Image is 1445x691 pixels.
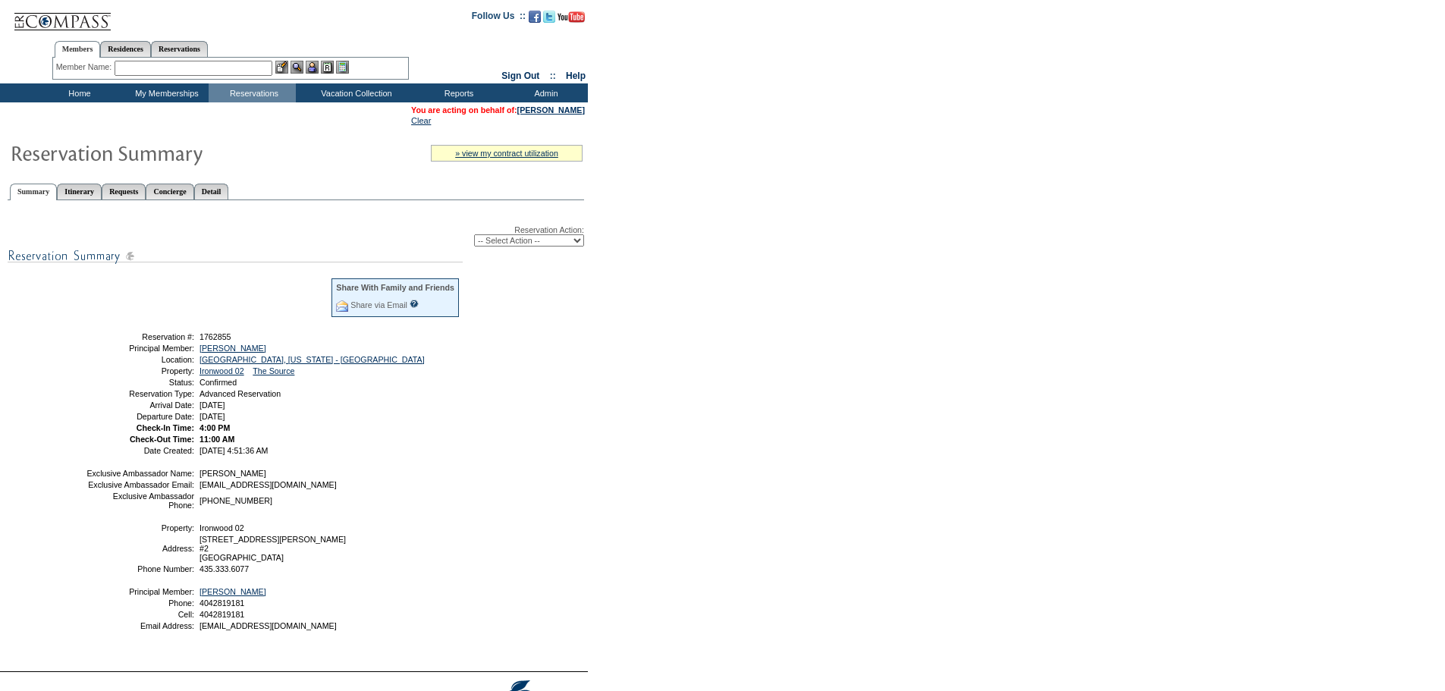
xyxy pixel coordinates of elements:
td: Reports [413,83,501,102]
td: Exclusive Ambassador Phone: [86,492,194,510]
span: 4042819181 [199,598,244,608]
span: [PERSON_NAME] [199,469,266,478]
a: Requests [102,184,146,199]
a: Clear [411,116,431,125]
span: Advanced Reservation [199,389,281,398]
a: Become our fan on Facebook [529,15,541,24]
td: Home [34,83,121,102]
span: 4042819181 [199,610,244,619]
td: Arrival Date: [86,400,194,410]
img: Become our fan on Facebook [529,11,541,23]
a: Summary [10,184,57,200]
td: Reservation Type: [86,389,194,398]
td: Admin [501,83,588,102]
img: Subscribe to our YouTube Channel [558,11,585,23]
span: [DATE] 4:51:36 AM [199,446,268,455]
img: View [291,61,303,74]
a: Share via Email [350,300,407,309]
td: Exclusive Ambassador Email: [86,480,194,489]
span: [DATE] [199,412,225,421]
div: Member Name: [56,61,115,74]
td: Location: [86,355,194,364]
td: Phone: [86,598,194,608]
a: [PERSON_NAME] [199,344,266,353]
td: Date Created: [86,446,194,455]
a: Follow us on Twitter [543,15,555,24]
span: Ironwood 02 [199,523,244,532]
td: Follow Us :: [472,9,526,27]
a: Itinerary [57,184,102,199]
a: [PERSON_NAME] [517,105,585,115]
img: b_edit.gif [275,61,288,74]
a: Help [566,71,586,81]
span: [STREET_ADDRESS][PERSON_NAME] #2 [GEOGRAPHIC_DATA] [199,535,346,562]
a: [PERSON_NAME] [199,587,266,596]
a: Residences [100,41,151,57]
td: Exclusive Ambassador Name: [86,469,194,478]
input: What is this? [410,300,419,308]
td: Property: [86,366,194,375]
td: Status: [86,378,194,387]
td: Vacation Collection [296,83,413,102]
a: [GEOGRAPHIC_DATA], [US_STATE] - [GEOGRAPHIC_DATA] [199,355,425,364]
a: Detail [194,184,229,199]
div: Share With Family and Friends [336,283,454,292]
td: Principal Member: [86,344,194,353]
span: [DATE] [199,400,225,410]
img: Follow us on Twitter [543,11,555,23]
span: Confirmed [199,378,237,387]
span: 4:00 PM [199,423,230,432]
a: Members [55,41,101,58]
td: Departure Date: [86,412,194,421]
img: Impersonate [306,61,319,74]
a: Ironwood 02 [199,366,244,375]
a: Subscribe to our YouTube Channel [558,15,585,24]
td: Email Address: [86,621,194,630]
div: Reservation Action: [8,225,584,247]
a: Concierge [146,184,193,199]
strong: Check-In Time: [137,423,194,432]
img: Reservations [321,61,334,74]
td: Reservations [209,83,296,102]
a: » view my contract utilization [455,149,558,158]
td: Principal Member: [86,587,194,596]
img: Reservaton Summary [10,137,313,168]
a: Sign Out [501,71,539,81]
td: My Memberships [121,83,209,102]
span: [EMAIL_ADDRESS][DOMAIN_NAME] [199,621,337,630]
td: Property: [86,523,194,532]
img: subTtlResSummary.gif [8,247,463,265]
span: You are acting on behalf of: [411,105,585,115]
span: :: [550,71,556,81]
img: b_calculator.gif [336,61,349,74]
td: Reservation #: [86,332,194,341]
a: Reservations [151,41,208,57]
td: Phone Number: [86,564,194,573]
td: Cell: [86,610,194,619]
span: [PHONE_NUMBER] [199,496,272,505]
span: 435.333.6077 [199,564,249,573]
span: 1762855 [199,332,231,341]
td: Address: [86,535,194,562]
span: [EMAIL_ADDRESS][DOMAIN_NAME] [199,480,337,489]
span: 11:00 AM [199,435,234,444]
strong: Check-Out Time: [130,435,194,444]
a: The Source [253,366,294,375]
